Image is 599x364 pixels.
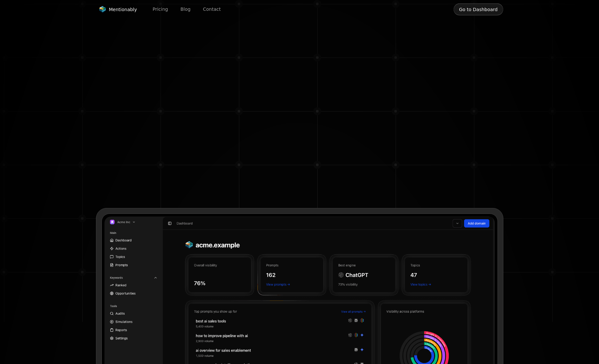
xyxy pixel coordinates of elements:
[99,6,106,13] img: Mentionably logo
[198,4,226,14] a: Contact
[453,3,503,16] button: Go to Dashboard
[96,5,140,14] a: Mentionably
[175,4,196,14] a: Blog
[148,4,173,14] a: Pricing
[109,6,137,13] span: Mentionably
